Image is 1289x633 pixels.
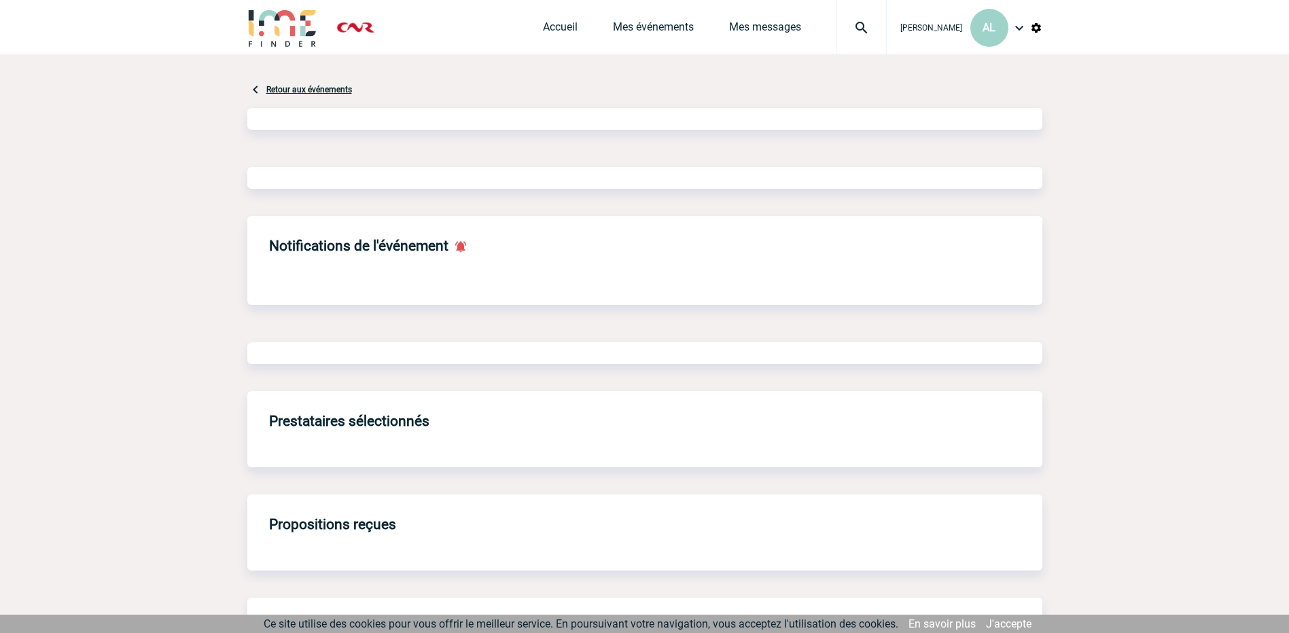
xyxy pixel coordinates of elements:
span: AL [983,21,995,34]
a: J'accepte [986,617,1031,630]
a: Mes événements [613,20,694,39]
a: Accueil [543,20,578,39]
span: [PERSON_NAME] [900,23,962,33]
a: Retour aux événements [266,85,352,94]
h4: Notifications de l'événement [269,238,448,254]
h4: Prestataires sélectionnés [269,413,429,429]
h4: Propositions reçues [269,516,396,532]
span: Ce site utilise des cookies pour vous offrir le meilleur service. En poursuivant votre navigation... [264,617,898,630]
a: Mes messages [729,20,801,39]
a: En savoir plus [908,617,976,630]
img: IME-Finder [247,8,318,47]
